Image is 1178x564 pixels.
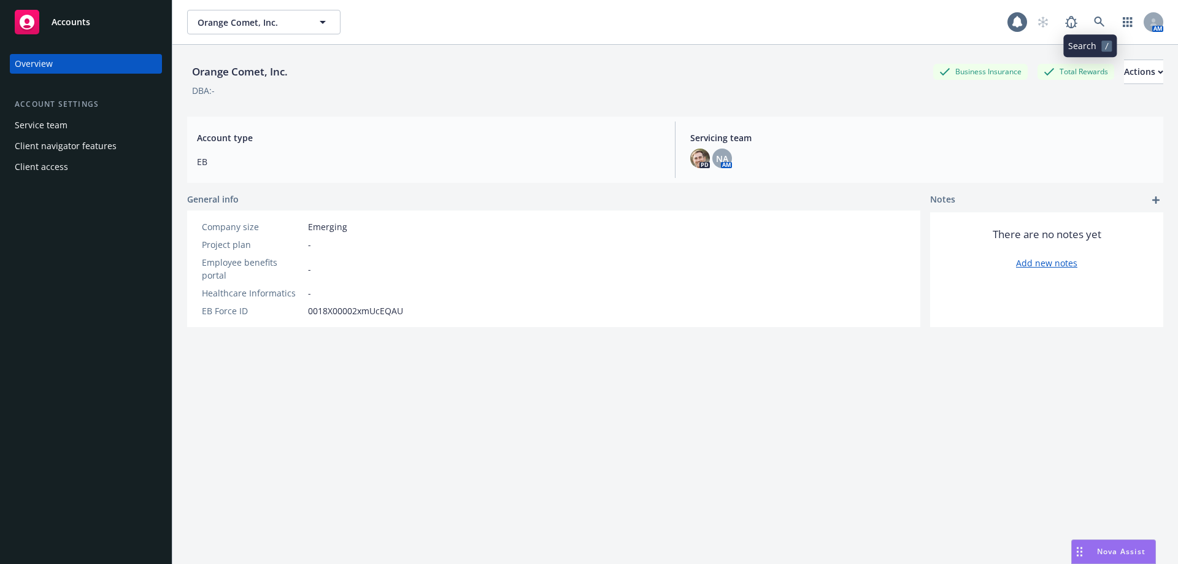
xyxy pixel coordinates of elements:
div: Orange Comet, Inc. [187,64,293,80]
a: Accounts [10,5,162,39]
span: There are no notes yet [993,227,1101,242]
a: Start snowing [1031,10,1055,34]
button: Nova Assist [1071,539,1156,564]
div: Actions [1124,60,1163,83]
div: EB Force ID [202,304,303,317]
div: DBA: - [192,84,215,97]
div: Business Insurance [933,64,1028,79]
img: photo [690,149,710,168]
span: Notes [930,193,955,207]
span: - [308,263,311,276]
div: Client navigator features [15,136,117,156]
span: 0018X00002xmUcEQAU [308,304,403,317]
a: Overview [10,54,162,74]
div: Service team [15,115,67,135]
div: Drag to move [1072,540,1087,563]
div: Project plan [202,238,303,251]
span: Accounts [52,17,90,27]
a: Client navigator features [10,136,162,156]
span: Orange Comet, Inc. [198,16,304,29]
a: add [1149,193,1163,207]
a: Client access [10,157,162,177]
a: Service team [10,115,162,135]
div: Company size [202,220,303,233]
button: Actions [1124,60,1163,84]
span: - [308,238,311,251]
a: Add new notes [1016,257,1077,269]
span: Emerging [308,220,347,233]
span: NA [716,152,728,165]
a: Switch app [1115,10,1140,34]
span: - [308,287,311,299]
div: Account settings [10,98,162,110]
div: Healthcare Informatics [202,287,303,299]
span: General info [187,193,239,206]
span: Servicing team [690,131,1153,144]
div: Overview [15,54,53,74]
div: Total Rewards [1037,64,1114,79]
button: Orange Comet, Inc. [187,10,341,34]
span: Nova Assist [1097,546,1145,557]
div: Employee benefits portal [202,256,303,282]
a: Search [1087,10,1112,34]
a: Report a Bug [1059,10,1084,34]
span: Account type [197,131,660,144]
span: EB [197,155,660,168]
div: Client access [15,157,68,177]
